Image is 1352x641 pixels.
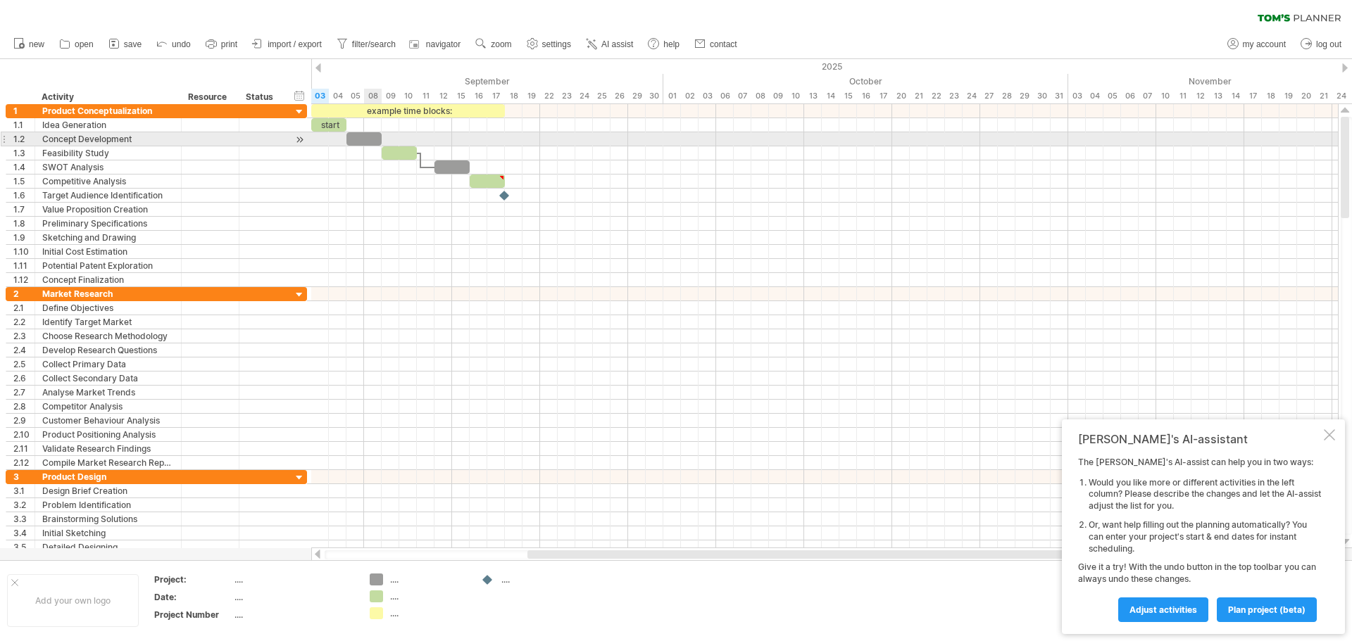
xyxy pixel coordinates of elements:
[892,89,910,103] div: Monday, 20 October 2025
[13,470,35,483] div: 3
[42,273,174,286] div: Concept Finalization
[276,74,663,89] div: September 2025
[1228,604,1306,615] span: plan project (beta)
[857,89,875,103] div: Thursday, 16 October 2025
[13,372,35,385] div: 2.6
[582,35,637,53] a: AI assist
[311,104,505,118] div: example time blocks:
[172,39,191,49] span: undo
[1156,89,1174,103] div: Monday, 10 November 2025
[42,329,174,343] div: Choose Research Methodology
[221,39,237,49] span: print
[234,591,353,603] div: ....
[56,35,98,53] a: open
[1244,89,1262,103] div: Monday, 17 November 2025
[1089,477,1321,512] li: Would you like more or different activities in the left column? Please describe the changes and l...
[13,203,35,216] div: 1.7
[154,609,232,621] div: Project Number
[13,456,35,469] div: 2.12
[407,35,465,53] a: navigator
[13,160,35,174] div: 1.4
[42,160,174,174] div: SWOT Analysis
[644,35,684,53] a: help
[1227,89,1244,103] div: Friday, 14 November 2025
[542,39,571,49] span: settings
[699,89,716,103] div: Friday, 3 October 2025
[42,400,174,413] div: Competitor Analysis
[540,89,558,103] div: Monday, 22 September 2025
[998,89,1015,103] div: Tuesday, 28 October 2025
[311,118,346,132] div: start
[472,35,515,53] a: zoom
[13,287,35,300] div: 2
[523,35,575,53] a: settings
[13,329,35,343] div: 2.3
[417,89,434,103] div: Thursday, 11 September 2025
[1316,39,1341,49] span: log out
[452,89,470,103] div: Monday, 15 September 2025
[42,315,174,329] div: Identify Target Market
[1191,89,1209,103] div: Wednesday, 12 November 2025
[13,315,35,329] div: 2.2
[75,39,94,49] span: open
[558,89,575,103] div: Tuesday, 23 September 2025
[487,89,505,103] div: Wednesday, 17 September 2025
[13,146,35,160] div: 1.3
[1086,89,1103,103] div: Tuesday, 4 November 2025
[13,442,35,455] div: 2.11
[42,512,174,526] div: Brainstorming Solutions
[390,573,467,585] div: ....
[1078,457,1321,621] div: The [PERSON_NAME]'s AI-assist can help you in two ways: Give it a try! With the undo button in th...
[1103,89,1121,103] div: Wednesday, 5 November 2025
[42,540,174,554] div: Detailed Designing
[333,35,400,53] a: filter/search
[963,89,980,103] div: Friday, 24 October 2025
[13,231,35,244] div: 1.9
[382,89,399,103] div: Tuesday, 9 September 2025
[249,35,326,53] a: import / export
[470,89,487,103] div: Tuesday, 16 September 2025
[42,414,174,427] div: Customer Behaviour Analysis
[681,89,699,103] div: Thursday, 2 October 2025
[1279,89,1297,103] div: Wednesday, 19 November 2025
[1051,89,1068,103] div: Friday, 31 October 2025
[42,174,174,188] div: Competitive Analysis
[42,104,174,118] div: Product Conceptualization
[42,301,174,315] div: Define Objectives
[751,89,769,103] div: Wednesday, 8 October 2025
[1118,597,1208,622] a: Adjust activities
[154,591,232,603] div: Date:
[13,498,35,512] div: 3.2
[1089,519,1321,554] li: Or, want help filling out the planning automatically? You can enter your project's start & end da...
[1139,89,1156,103] div: Friday, 7 November 2025
[1078,432,1321,446] div: [PERSON_NAME]'s AI-assistant
[593,89,611,103] div: Thursday, 25 September 2025
[839,89,857,103] div: Wednesday, 15 October 2025
[29,39,44,49] span: new
[42,428,174,441] div: Product Positioning Analysis
[13,484,35,497] div: 3.1
[13,386,35,399] div: 2.7
[769,89,787,103] div: Thursday, 9 October 2025
[13,245,35,258] div: 1.10
[42,526,174,540] div: Initial Sketching
[42,259,174,272] div: Potential Patent Exploration
[716,89,734,103] div: Monday, 6 October 2025
[13,428,35,441] div: 2.10
[1033,89,1051,103] div: Thursday, 30 October 2025
[927,89,945,103] div: Wednesday, 22 October 2025
[13,400,35,413] div: 2.8
[42,217,174,230] div: Preliminary Specifications
[42,357,174,371] div: Collect Primary Data
[13,217,35,230] div: 1.8
[1209,89,1227,103] div: Thursday, 13 November 2025
[42,470,174,483] div: Product Design
[1121,89,1139,103] div: Thursday, 6 November 2025
[329,89,346,103] div: Thursday, 4 September 2025
[188,90,231,104] div: Resource
[390,590,467,602] div: ....
[42,386,174,399] div: Analyse Market Trends
[13,540,35,554] div: 3.5
[42,287,174,300] div: Market Research
[13,189,35,202] div: 1.6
